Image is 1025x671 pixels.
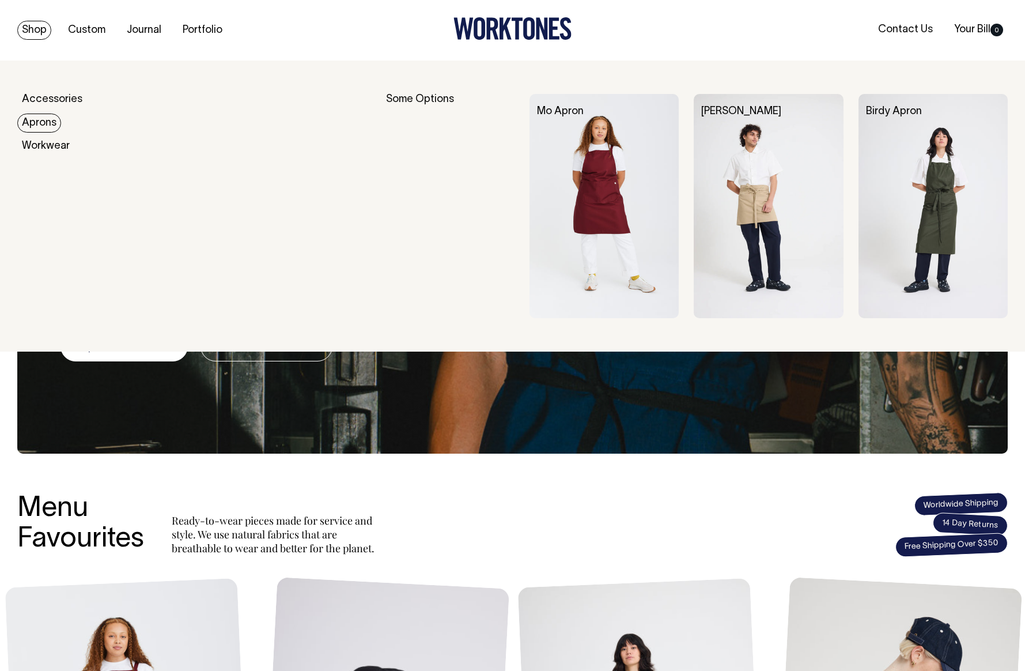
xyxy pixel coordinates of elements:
[386,94,515,318] div: Some Options
[17,114,61,133] a: Aprons
[537,107,584,116] a: Mo Apron
[990,24,1003,36] span: 0
[178,21,227,40] a: Portfolio
[858,94,1008,318] img: Birdy Apron
[17,21,51,40] a: Shop
[950,20,1008,39] a: Your Bill0
[873,20,937,39] a: Contact Us
[17,137,74,156] a: Workwear
[172,514,379,555] p: Ready-to-wear pieces made for service and style. We use natural fabrics that are breathable to we...
[701,107,781,116] a: [PERSON_NAME]
[914,492,1008,516] span: Worldwide Shipping
[122,21,166,40] a: Journal
[17,494,144,555] h3: Menu Favourites
[932,512,1008,537] span: 14 Day Returns
[529,94,679,318] img: Mo Apron
[63,21,110,40] a: Custom
[866,107,922,116] a: Birdy Apron
[895,533,1008,557] span: Free Shipping Over $350
[694,94,843,318] img: Bobby Apron
[17,90,87,109] a: Accessories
